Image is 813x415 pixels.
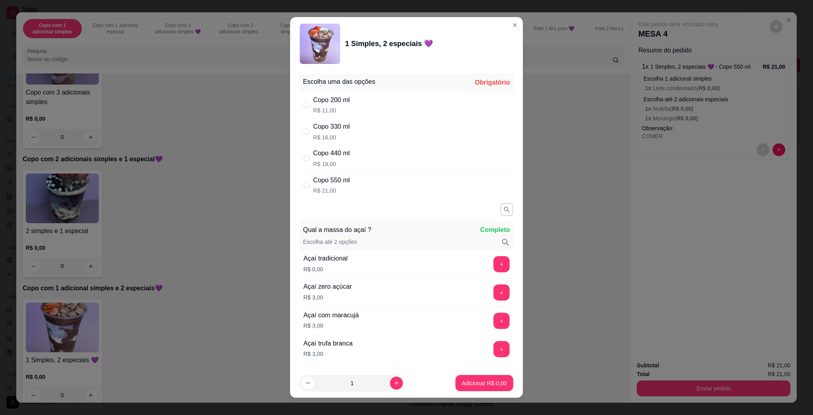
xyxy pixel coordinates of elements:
div: Copo 330 ml [313,122,350,131]
p: Completo [480,225,510,235]
div: Açaí com maracujá [303,311,358,320]
div: Copo 440 ml [313,149,350,158]
button: add [493,285,510,301]
div: 1 Simples, 2 especiais 💜 [345,39,433,50]
div: Açaí tradicional [303,254,347,263]
button: add [493,313,510,329]
p: R$ 16,00 [313,133,350,141]
p: R$ 11,00 [313,107,350,115]
div: Escolha uma das opções [303,77,375,87]
div: Copo 550 ml [313,176,350,185]
button: decrease-product-quantity [301,376,314,390]
div: Copo 200 ml [313,95,350,105]
p: Escolha até 2 opções [303,238,357,247]
p: R$ 3,00 [303,322,358,330]
p: R$ 3,00 [303,350,353,358]
div: Açaí trufa branca [303,339,353,348]
div: Obrigatório [475,78,510,87]
img: product-image [300,24,340,64]
div: Açaí zero açúcar [303,282,352,292]
button: add [493,341,510,357]
p: Adicionar R$ 0,00 [462,379,507,387]
button: Close [509,19,522,32]
p: Qual a massa do açaí ? [303,225,371,235]
button: increase-product-quantity [390,376,403,390]
p: R$ 21,00 [313,187,350,195]
div: Açaí com avelã [303,367,347,377]
button: add [493,256,510,272]
p: R$ 3,00 [303,293,352,301]
button: Adicionar R$ 0,00 [455,375,513,391]
p: R$ 18,00 [313,160,350,168]
p: R$ 0,00 [303,265,347,273]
